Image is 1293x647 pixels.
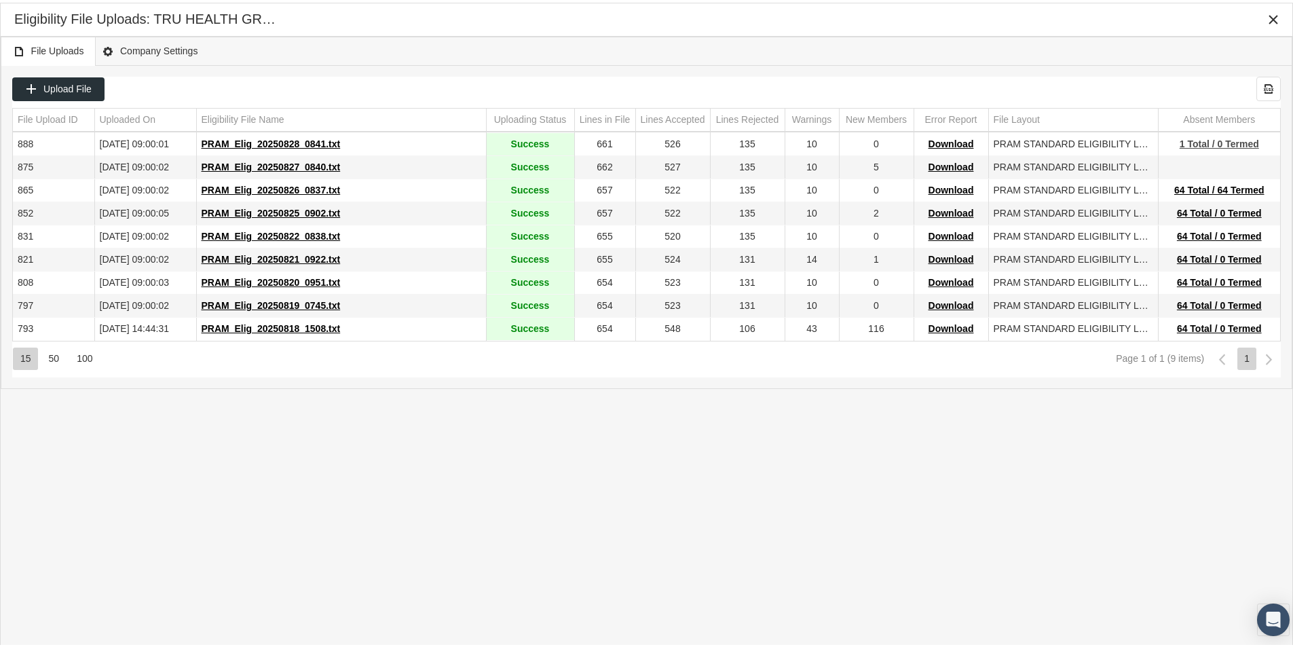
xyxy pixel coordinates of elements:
[839,315,914,338] td: 116
[710,269,785,292] td: 131
[994,111,1040,124] div: File Layout
[988,130,1158,153] td: PRAM STANDARD ELIGIBILITY LAYOUT_03182021
[13,106,94,129] td: Column File Upload ID
[574,246,635,269] td: 655
[635,200,710,223] td: 522
[635,177,710,200] td: 522
[929,136,974,147] span: Download
[710,177,785,200] td: 135
[846,111,907,124] div: New Members
[988,106,1158,129] td: Column File Layout
[574,223,635,246] td: 655
[785,315,839,338] td: 43
[710,130,785,153] td: 135
[13,130,94,153] td: 888
[13,223,94,246] td: 831
[13,345,38,367] div: Items per page: 15
[574,130,635,153] td: 661
[839,246,914,269] td: 1
[1177,251,1262,262] span: 64 Total / 0 Termed
[102,40,198,57] span: Company Settings
[710,106,785,129] td: Column Lines Rejected
[1237,345,1256,367] div: Page 1
[486,200,574,223] td: Success
[785,200,839,223] td: 10
[1183,111,1255,124] div: Absent Members
[635,223,710,246] td: 520
[12,74,1281,98] div: Data grid toolbar
[41,345,67,367] div: Items per page: 50
[710,200,785,223] td: 135
[839,153,914,177] td: 5
[486,292,574,315] td: Success
[486,130,574,153] td: Success
[1256,74,1281,98] div: Export all data to Excel
[13,200,94,223] td: 852
[486,153,574,177] td: Success
[94,200,196,223] td: [DATE] 09:00:05
[94,269,196,292] td: [DATE] 09:00:03
[1257,601,1290,633] div: Open Intercom Messenger
[486,106,574,129] td: Column Uploading Status
[1177,320,1262,331] span: 64 Total / 0 Termed
[785,223,839,246] td: 10
[202,320,341,331] span: PRAM_Elig_20250818_1508.txt
[13,40,84,57] span: File Uploads
[574,269,635,292] td: 654
[988,223,1158,246] td: PRAM STANDARD ELIGIBILITY LAYOUT_03182021
[202,251,341,262] span: PRAM_Elig_20250821_0922.txt
[13,153,94,177] td: 875
[716,111,779,124] div: Lines Rejected
[486,177,574,200] td: Success
[94,292,196,315] td: [DATE] 09:00:02
[785,246,839,269] td: 14
[1210,345,1234,369] div: Previous Page
[100,111,156,124] div: Uploaded On
[839,223,914,246] td: 0
[839,292,914,315] td: 0
[486,223,574,246] td: Success
[785,130,839,153] td: 10
[635,130,710,153] td: 526
[988,269,1158,292] td: PRAM STANDARD ELIGIBILITY LAYOUT_03182021
[929,320,974,331] span: Download
[43,81,92,92] span: Upload File
[710,292,785,315] td: 131
[1174,182,1264,193] span: 64 Total / 64 Termed
[13,292,94,315] td: 797
[574,292,635,315] td: 654
[635,246,710,269] td: 524
[1257,345,1281,369] div: Next Page
[494,111,567,124] div: Uploading Status
[1180,136,1259,147] span: 1 Total / 0 Termed
[486,269,574,292] td: Success
[785,153,839,177] td: 10
[785,292,839,315] td: 10
[1177,274,1262,285] span: 64 Total / 0 Termed
[1177,297,1262,308] span: 64 Total / 0 Termed
[839,106,914,129] td: Column New Members
[924,111,977,124] div: Error Report
[202,111,284,124] div: Eligibility File Name
[94,246,196,269] td: [DATE] 09:00:02
[13,315,94,338] td: 793
[13,269,94,292] td: 808
[929,182,974,193] span: Download
[202,274,341,285] span: PRAM_Elig_20250820_0951.txt
[574,106,635,129] td: Column Lines in File
[202,205,341,216] span: PRAM_Elig_20250825_0902.txt
[988,292,1158,315] td: PRAM STANDARD ELIGIBILITY LAYOUT_03182021
[710,223,785,246] td: 135
[988,246,1158,269] td: PRAM STANDARD ELIGIBILITY LAYOUT_03182021
[69,345,99,367] div: Items per page: 100
[1158,106,1280,129] td: Column Absent Members
[13,177,94,200] td: 865
[1116,350,1204,361] div: Page 1 of 1 (9 items)
[14,7,276,26] div: Eligibility File Uploads: TRU HEALTH GROUP
[202,297,341,308] span: PRAM_Elig_20250819_0745.txt
[18,111,78,124] div: File Upload ID
[988,315,1158,338] td: PRAM STANDARD ELIGIBILITY LAYOUT_03182021
[94,106,196,129] td: Column Uploaded On
[202,182,341,193] span: PRAM_Elig_20250826_0837.txt
[710,153,785,177] td: 135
